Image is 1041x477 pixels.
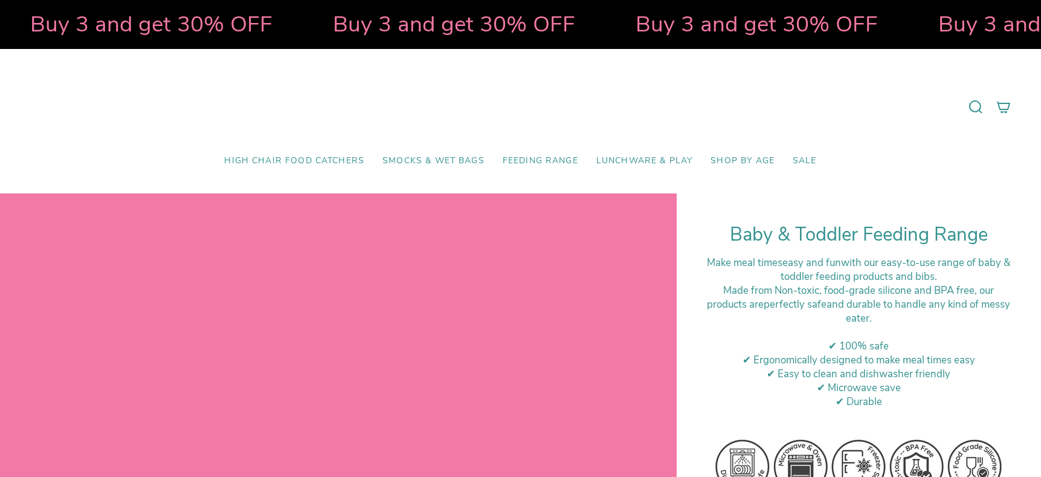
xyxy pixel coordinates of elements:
div: ✔ Durable [707,395,1011,409]
span: ✔ Microwave save [817,381,901,395]
span: Feeding Range [503,156,578,166]
a: Lunchware & Play [587,147,701,175]
strong: Buy 3 and get 30% OFF [24,9,266,39]
a: Mumma’s Little Helpers [416,67,625,147]
div: ✔ Ergonomically designed to make meal times easy [707,353,1011,367]
a: SALE [784,147,826,175]
div: ✔ 100% safe [707,339,1011,353]
span: Shop by Age [711,156,775,166]
a: High Chair Food Catchers [215,147,373,175]
h1: Baby & Toddler Feeding Range [707,224,1011,246]
span: ade from Non-toxic, food-grade silicone and BPA free, our products are and durable to handle any ... [707,284,1010,325]
strong: Buy 3 and get 30% OFF [326,9,569,39]
a: Shop by Age [701,147,784,175]
span: Smocks & Wet Bags [382,156,485,166]
strong: easy and fun [782,256,841,270]
a: Smocks & Wet Bags [373,147,494,175]
div: M [707,284,1011,325]
span: Lunchware & Play [596,156,692,166]
div: ✔ Easy to clean and dishwasher friendly [707,367,1011,381]
span: SALE [793,156,817,166]
span: High Chair Food Catchers [224,156,364,166]
strong: perfectly safe [764,297,827,311]
a: Feeding Range [494,147,587,175]
strong: Buy 3 and get 30% OFF [629,9,871,39]
div: Make meal times with our easy-to-use range of baby & toddler feeding products and bibs. [707,256,1011,284]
